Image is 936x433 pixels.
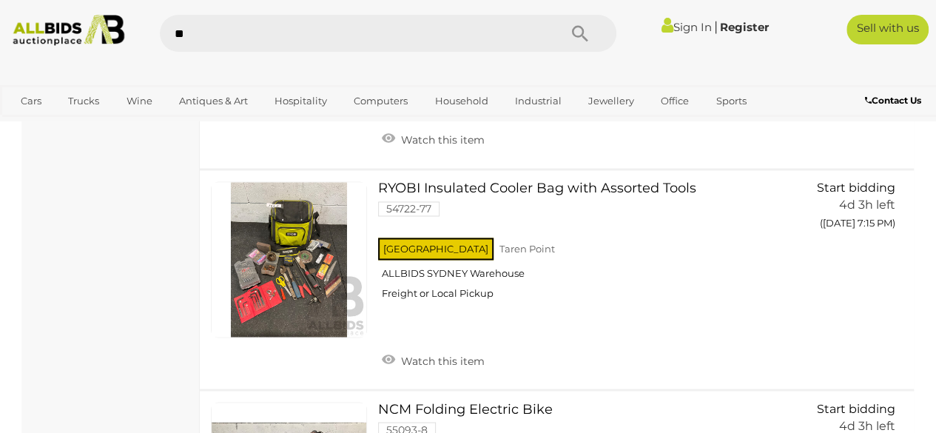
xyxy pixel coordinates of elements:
[116,89,161,113] a: Wine
[865,93,925,109] a: Contact Us
[11,113,135,138] a: [GEOGRAPHIC_DATA]
[720,20,769,34] a: Register
[11,89,51,113] a: Cars
[58,89,109,113] a: Trucks
[505,89,571,113] a: Industrial
[661,20,712,34] a: Sign In
[706,89,755,113] a: Sports
[714,19,718,35] span: |
[817,401,895,415] span: Start bidding
[389,181,784,311] a: RYOBI Insulated Cooler Bag with Assorted Tools 54722-77 [GEOGRAPHIC_DATA] Taren Point ALLBIDS SYD...
[397,133,485,147] span: Watch this item
[579,89,644,113] a: Jewellery
[378,348,488,370] a: Watch this item
[265,89,337,113] a: Hospitality
[846,15,929,44] a: Sell with us
[344,89,417,113] a: Computers
[397,354,485,367] span: Watch this item
[817,181,895,195] span: Start bidding
[542,15,616,52] button: Search
[425,89,497,113] a: Household
[169,89,257,113] a: Antiques & Art
[7,15,130,46] img: Allbids.com.au
[651,89,698,113] a: Office
[806,181,899,238] a: Start bidding 4d 3h left ([DATE] 7:15 PM)
[865,95,921,106] b: Contact Us
[378,127,488,150] a: Watch this item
